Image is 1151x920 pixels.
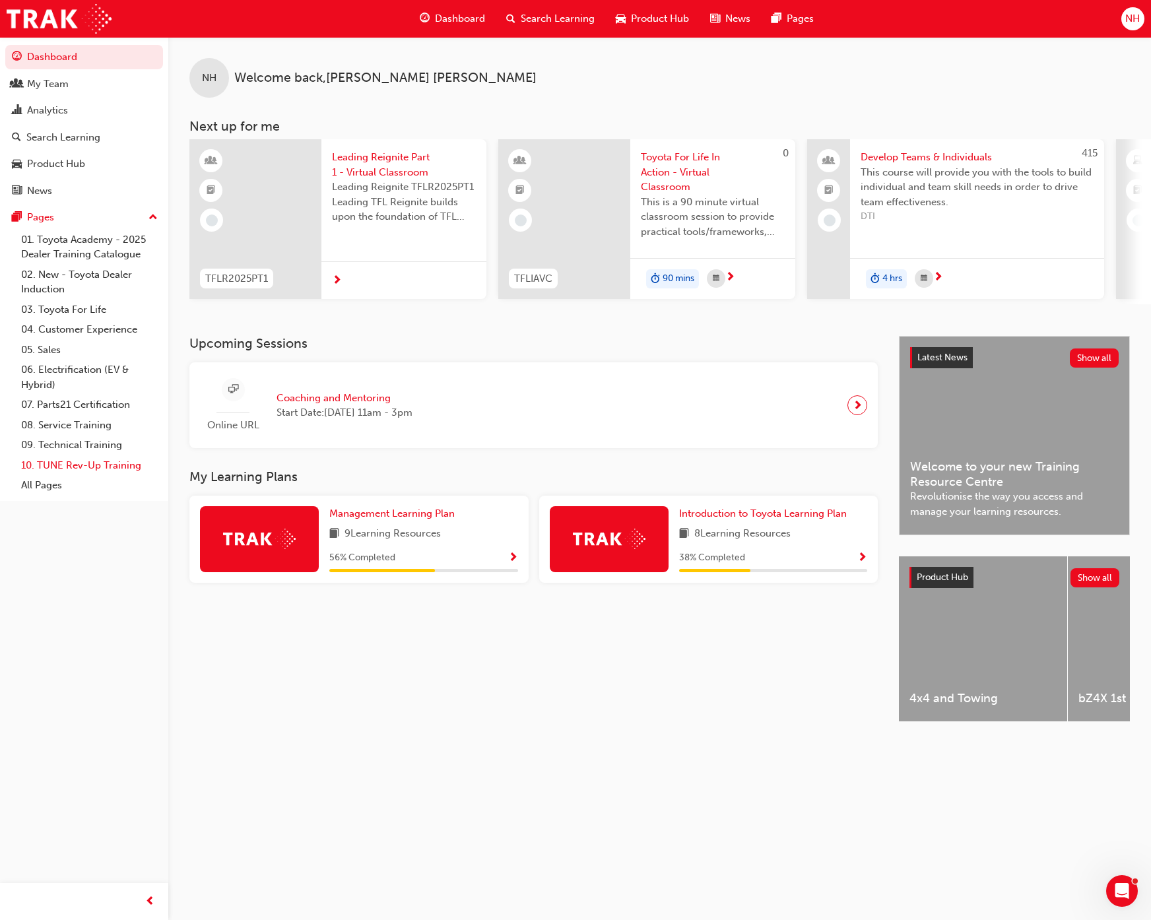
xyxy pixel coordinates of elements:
[27,103,68,118] div: Analytics
[1133,214,1144,226] span: learningRecordVerb_NONE-icon
[5,42,163,205] button: DashboardMy TeamAnalyticsSearch LearningProduct HubNews
[409,5,496,32] a: guage-iconDashboard
[1133,182,1142,199] span: booktick-icon
[202,71,216,86] span: NH
[515,182,525,199] span: booktick-icon
[853,396,863,414] span: next-icon
[16,340,163,360] a: 05. Sales
[12,212,22,224] span: pages-icon
[206,214,218,226] span: learningRecordVerb_NONE-icon
[27,183,52,199] div: News
[824,214,836,226] span: learningRecordVerb_NONE-icon
[605,5,700,32] a: car-iconProduct Hub
[787,11,814,26] span: Pages
[909,567,1119,588] a: Product HubShow all
[5,45,163,69] a: Dashboard
[435,11,485,26] span: Dashboard
[189,336,878,351] h3: Upcoming Sessions
[700,5,761,32] a: news-iconNews
[899,556,1067,721] a: 4x4 and Towing
[16,475,163,496] a: All Pages
[917,572,968,583] span: Product Hub
[824,152,834,170] span: people-icon
[16,319,163,340] a: 04. Customer Experience
[228,381,238,398] span: sessionType_ONLINE_URL-icon
[5,179,163,203] a: News
[277,391,412,406] span: Coaching and Mentoring
[921,271,927,287] span: calendar-icon
[205,271,268,286] span: TFLR2025PT1
[234,71,537,86] span: Welcome back , [PERSON_NAME] [PERSON_NAME]
[498,139,795,299] a: 0TFLIAVCToyota For Life In Action - Virtual ClassroomThis is a 90 minute virtual classroom sessio...
[16,360,163,395] a: 06. Electrification (EV & Hybrid)
[189,469,878,484] h3: My Learning Plans
[857,550,867,566] button: Show Progress
[641,195,785,240] span: This is a 90 minute virtual classroom session to provide practical tools/frameworks, behaviours a...
[5,72,163,96] a: My Team
[12,105,22,117] span: chart-icon
[710,11,720,27] span: news-icon
[679,508,847,519] span: Introduction to Toyota Learning Plan
[27,156,85,172] div: Product Hub
[16,265,163,300] a: 02. New - Toyota Dealer Induction
[725,272,735,284] span: next-icon
[514,271,552,286] span: TFLIAVC
[345,526,441,542] span: 9 Learning Resources
[16,395,163,415] a: 07. Parts21 Certification
[882,271,902,286] span: 4 hrs
[5,98,163,123] a: Analytics
[910,347,1119,368] a: Latest NewsShow all
[5,152,163,176] a: Product Hub
[515,152,525,170] span: learningResourceType_INSTRUCTOR_LED-icon
[616,11,626,27] span: car-icon
[1133,152,1142,170] span: laptop-icon
[910,459,1119,489] span: Welcome to your new Training Resource Centre
[332,275,342,287] span: next-icon
[1106,875,1138,907] iframe: Intercom live chat
[329,550,395,566] span: 56 % Completed
[857,552,867,564] span: Show Progress
[420,11,430,27] span: guage-icon
[12,51,22,63] span: guage-icon
[631,11,689,26] span: Product Hub
[861,165,1094,210] span: This course will provide you with the tools to build individual and team skill needs in order to ...
[12,158,22,170] span: car-icon
[145,894,155,910] span: prev-icon
[5,205,163,230] button: Pages
[27,210,54,225] div: Pages
[332,180,476,224] span: Leading Reignite TFLR2025PT1 Leading TFL Reignite builds upon the foundation of TFL Reignite, rea...
[148,209,158,226] span: up-icon
[910,489,1119,519] span: Revolutionise the way you access and manage your learning resources.
[508,552,518,564] span: Show Progress
[917,352,968,363] span: Latest News
[16,435,163,455] a: 09. Technical Training
[783,147,789,159] span: 0
[1125,11,1140,26] span: NH
[573,529,645,549] img: Trak
[189,139,486,299] a: TFLR2025PT1Leading Reignite Part 1 - Virtual ClassroomLeading Reignite TFLR2025PT1 Leading TFL Re...
[496,5,605,32] a: search-iconSearch Learning
[16,300,163,320] a: 03. Toyota For Life
[168,119,1151,134] h3: Next up for me
[521,11,595,26] span: Search Learning
[27,77,69,92] div: My Team
[7,4,112,34] img: Trak
[277,405,412,420] span: Start Date: [DATE] 11am - 3pm
[909,691,1057,706] span: 4x4 and Towing
[1121,7,1144,30] button: NH
[772,11,781,27] span: pages-icon
[861,150,1094,165] span: Develop Teams & Individuals
[200,373,867,438] a: Online URLCoaching and MentoringStart Date:[DATE] 11am - 3pm
[663,271,694,286] span: 90 mins
[506,11,515,27] span: search-icon
[12,185,22,197] span: news-icon
[871,271,880,288] span: duration-icon
[679,506,852,521] a: Introduction to Toyota Learning Plan
[933,272,943,284] span: next-icon
[5,125,163,150] a: Search Learning
[824,182,834,199] span: booktick-icon
[16,415,163,436] a: 08. Service Training
[12,132,21,144] span: search-icon
[16,230,163,265] a: 01. Toyota Academy - 2025 Dealer Training Catalogue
